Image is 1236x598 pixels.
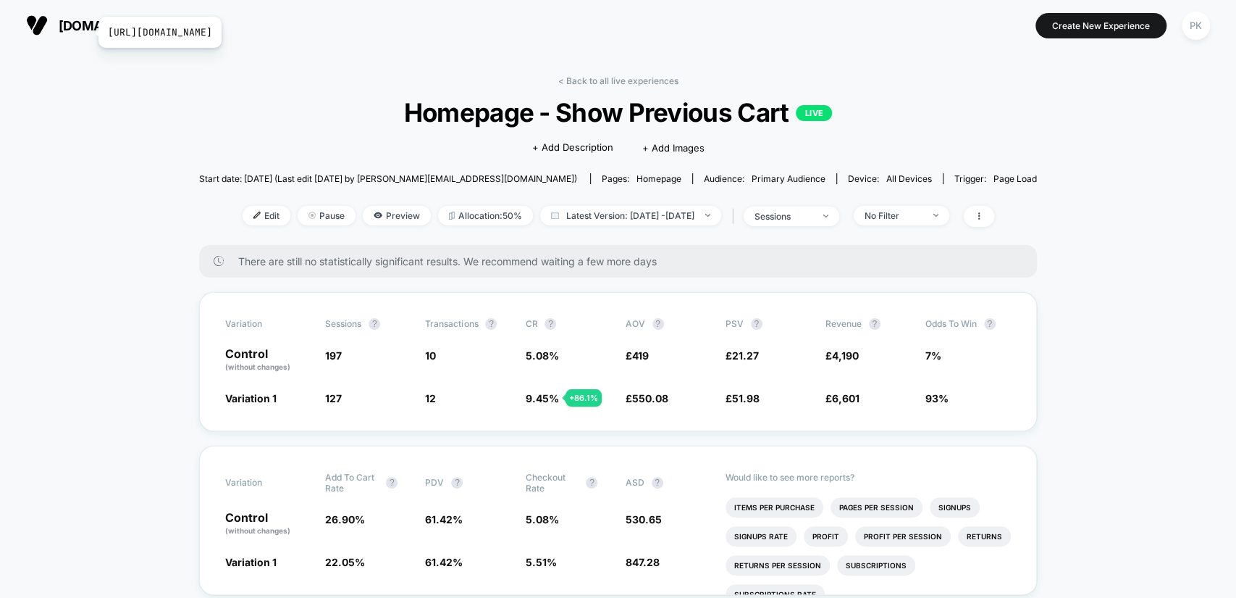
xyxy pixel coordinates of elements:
[626,349,649,362] span: £
[642,142,704,154] span: + Add Images
[363,206,431,225] span: Preview
[726,555,830,576] li: Returns Per Session
[485,318,497,330] button: ?
[836,173,943,184] span: Device:
[825,392,859,404] span: £
[225,348,311,373] p: Control
[865,210,922,221] div: No Filter
[253,212,261,219] img: edit
[886,173,932,184] span: all devices
[451,477,463,489] button: ?
[298,206,356,225] span: Pause
[925,349,941,362] span: 7%
[804,526,848,547] li: Profit
[626,513,662,526] span: 530.65
[22,14,168,37] button: [DOMAIN_NAME][URL][DOMAIN_NAME]
[752,173,825,184] span: Primary Audience
[531,141,613,155] span: + Add Description
[225,362,290,371] span: (without changes)
[243,206,290,225] span: Edit
[726,526,796,547] li: Signups Rate
[438,206,533,225] span: Allocation: 50%
[726,472,1011,483] p: Would like to see more reports?
[626,556,660,568] span: 847.28
[823,215,828,217] img: end
[238,255,1008,267] span: There are still no statistically significant results. We recommend waiting a few more days
[796,105,832,121] p: LIVE
[225,472,305,494] span: Variation
[325,472,379,494] span: Add To Cart Rate
[425,318,478,329] span: Transactions
[425,513,463,526] span: 61.42 %
[325,318,361,329] span: Sessions
[626,318,645,329] span: AOV
[984,318,996,330] button: ?
[225,526,290,535] span: (without changes)
[386,477,398,489] button: ?
[325,513,365,526] span: 26.90 %
[837,555,915,576] li: Subscriptions
[425,556,463,568] span: 61.42 %
[825,318,862,329] span: Revenue
[525,556,556,568] span: 5.51 %
[325,392,342,404] span: 127
[525,472,579,494] span: Checkout Rate
[525,392,558,404] span: 9.45 %
[26,14,48,36] img: Visually logo
[225,512,311,536] p: Control
[558,75,678,86] a: < Back to all live experiences
[751,318,762,330] button: ?
[754,211,812,222] div: sessions
[825,349,859,362] span: £
[705,214,710,217] img: end
[225,318,305,330] span: Variation
[726,392,760,404] span: £
[199,173,577,184] span: Start date: [DATE] (Last edit [DATE] by [PERSON_NAME][EMAIL_ADDRESS][DOMAIN_NAME])
[525,513,558,526] span: 5.08 %
[59,18,164,33] span: [DOMAIN_NAME]
[732,392,760,404] span: 51.98
[225,392,277,404] span: Variation 1
[325,349,342,362] span: 197
[626,477,644,488] span: ASD
[586,477,597,489] button: ?
[602,173,681,184] div: Pages:
[930,497,980,518] li: Signups
[726,497,823,518] li: Items Per Purchase
[525,318,537,329] span: CR
[704,173,825,184] div: Audience:
[652,477,663,489] button: ?
[958,526,1011,547] li: Returns
[933,214,938,217] img: end
[831,497,922,518] li: Pages Per Session
[425,392,436,404] span: 12
[832,349,859,362] span: 4,190
[954,173,1037,184] div: Trigger:
[652,318,664,330] button: ?
[525,349,558,362] span: 5.08 %
[626,392,668,404] span: £
[425,349,436,362] span: 10
[241,97,995,128] span: Homepage - Show Previous Cart
[308,212,316,219] img: end
[540,206,721,225] span: Latest Version: [DATE] - [DATE]
[726,318,744,329] span: PSV
[632,349,649,362] span: 419
[855,526,951,547] li: Profit Per Session
[325,556,365,568] span: 22.05 %
[728,206,744,227] span: |
[449,212,455,220] img: rebalance
[993,173,1037,184] span: Page Load
[732,349,759,362] span: 21.27
[545,318,556,330] button: ?
[225,556,277,568] span: Variation 1
[1182,12,1210,40] div: PK
[636,173,681,184] span: homepage
[832,392,859,404] span: 6,601
[1177,11,1214,41] button: PK
[425,477,444,488] span: PDV
[925,318,1005,330] span: Odds to Win
[726,349,759,362] span: £
[566,389,602,407] div: + 86.1 %
[1035,13,1166,38] button: Create New Experience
